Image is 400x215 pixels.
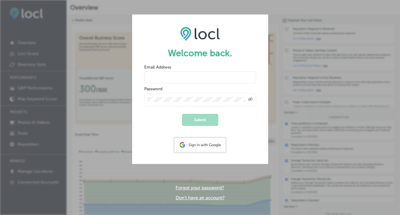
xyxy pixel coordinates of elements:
label: Email Address [144,65,171,70]
span: Toggle password visibility [248,97,253,102]
a: Don't have an account? [176,195,225,201]
label: Password [144,86,162,91]
h1: Welcome back. [144,48,256,59]
div: Sign in with Google [174,138,226,152]
button: Submit [182,114,218,126]
img: LOCL logo [180,27,220,40]
a: Forgot your password? [176,185,224,191]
